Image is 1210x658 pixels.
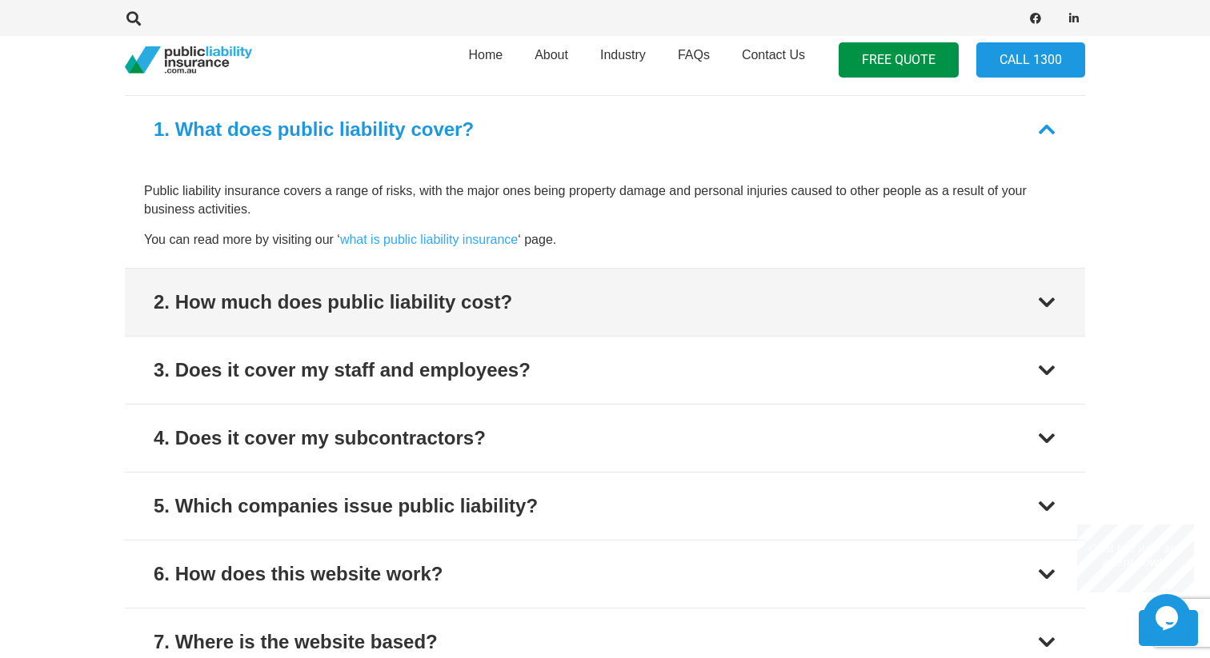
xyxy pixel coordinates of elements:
div: 4. Does it cover my subcontractors? [154,424,486,453]
a: FAQs [662,31,726,89]
a: Contact Us [726,31,821,89]
a: FREE QUOTE [839,42,959,78]
a: Call 1300 [976,42,1085,78]
button: 3. Does it cover my staff and employees? [125,337,1085,404]
a: what is public liability insurance [340,233,518,246]
div: 2. How much does public liability cost? [154,288,512,317]
a: Industry [584,31,662,89]
a: About [519,31,584,89]
div: 5. Which companies issue public liability? [154,492,538,520]
a: pli_logotransparent [125,46,252,74]
span: FAQs [678,48,710,62]
button: 2. How much does public liability cost? [125,269,1085,336]
div: 1. What does public liability cover? [154,115,474,144]
iframe: chat widget [1143,594,1194,642]
a: LinkedIn [1063,7,1085,30]
div: 7. Where is the website based? [154,628,438,656]
span: About [535,48,568,62]
a: Facebook [1024,7,1047,30]
div: 3. Does it cover my staff and employees? [154,356,531,385]
a: Home [452,31,519,89]
button: 4. Does it cover my subcontractors? [125,405,1085,472]
span: Industry [600,48,646,62]
button: 6. How does this website work? [125,540,1085,608]
p: You can read more by visiting our ‘ ‘ page. [144,231,1066,249]
div: 6. How does this website work? [154,560,443,588]
a: Back to top [1139,610,1198,646]
span: Contact Us [742,48,805,62]
iframe: chat widget [1077,524,1194,592]
button: 1. What does public liability cover? [125,96,1085,163]
span: Home [468,48,503,62]
a: Search [118,11,150,26]
button: 5. Which companies issue public liability? [125,473,1085,540]
p: Public liability insurance covers a range of risks, with the major ones being property damage and... [144,182,1066,218]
